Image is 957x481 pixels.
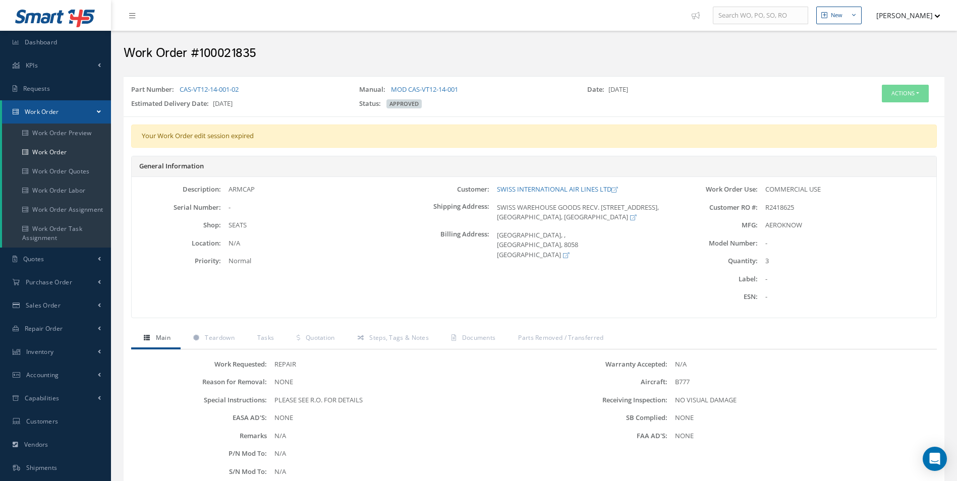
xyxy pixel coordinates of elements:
[267,359,534,370] div: REPAIR
[134,432,267,440] label: Remarks
[359,99,385,109] label: Status:
[134,468,267,475] label: S/N Mod To:
[758,274,936,284] div: -
[668,257,757,265] label: Quantity:
[882,85,929,102] button: Actions
[345,328,439,349] a: Steps, Tags & Notes
[667,413,934,423] div: NONE
[867,6,940,25] button: [PERSON_NAME]
[489,230,668,260] div: [GEOGRAPHIC_DATA], , [GEOGRAPHIC_DATA], 8058 [GEOGRAPHIC_DATA]
[497,185,617,194] a: SWISS INTERNATIONAL AIR LINES LTD
[667,431,934,441] div: NONE
[439,328,505,349] a: Documents
[134,360,267,368] label: Work Requested:
[257,333,274,342] span: Tasks
[462,333,496,342] span: Documents
[306,333,335,342] span: Quotation
[668,186,757,193] label: Work Order Use:
[359,85,389,95] label: Manual:
[132,186,221,193] label: Description:
[26,61,38,70] span: KPIs
[132,239,221,247] label: Location:
[386,99,422,108] span: APPROVED
[134,414,267,422] label: EASA AD'S:
[181,328,245,349] a: Teardown
[831,11,842,20] div: New
[668,239,757,247] label: Model Number:
[758,185,936,195] div: COMMERCIAL USE
[26,347,54,356] span: Inventory
[132,257,221,265] label: Priority:
[668,275,757,283] label: Label:
[139,162,929,170] h5: General Information
[505,328,613,349] a: Parts Removed / Transferred
[534,360,667,368] label: Warranty Accepted:
[400,230,489,260] label: Billing Address:
[24,440,48,449] span: Vendors
[580,85,808,99] div: [DATE]
[23,255,44,263] span: Quotes
[923,447,947,471] div: Open Intercom Messenger
[267,431,534,441] div: N/A
[534,432,667,440] label: FAA AD'S:
[134,450,267,457] label: P/N Mod To:
[25,38,58,46] span: Dashboard
[23,84,50,93] span: Requests
[131,125,937,148] div: Your Work Order edit session expired
[534,414,667,422] label: SB Complied:
[134,396,267,404] label: Special Instructions:
[132,221,221,229] label: Shop:
[587,85,608,95] label: Date:
[667,377,934,387] div: B777
[400,203,489,222] label: Shipping Address:
[131,99,213,109] label: Estimated Delivery Date:
[668,221,757,229] label: MFG:
[26,417,59,426] span: Customers
[221,238,400,249] div: N/A
[713,7,808,25] input: Search WO, PO, SO, RO
[25,394,60,402] span: Capabilities
[180,85,239,94] a: CAS-VT12-14-001-02
[816,7,862,24] button: New
[131,85,178,95] label: Part Number:
[668,293,757,300] label: ESN:
[205,333,234,342] span: Teardown
[667,395,934,405] div: NO VISUAL DAMAGE
[267,413,534,423] div: NONE
[156,333,171,342] span: Main
[400,186,489,193] label: Customer:
[758,220,936,230] div: AEROKNOW
[229,203,231,212] span: -
[124,46,944,61] h2: Work Order #100021835
[2,143,111,162] a: Work Order
[668,204,757,211] label: Customer RO #:
[131,328,181,349] a: Main
[2,100,111,124] a: Work Order
[25,107,59,116] span: Work Order
[284,328,345,349] a: Quotation
[2,124,111,143] a: Work Order Preview
[391,85,458,94] a: MOD CAS-VT12-14-001
[369,333,429,342] span: Steps, Tags & Notes
[132,204,221,211] label: Serial Number:
[518,333,603,342] span: Parts Removed / Transferred
[758,238,936,249] div: -
[26,371,59,379] span: Accounting
[2,200,111,219] a: Work Order Assignment
[667,359,934,370] div: N/A
[489,203,668,222] div: SWISS WAREHOUSE GOODS RECV. [STREET_ADDRESS], [GEOGRAPHIC_DATA], [GEOGRAPHIC_DATA]
[124,99,352,113] div: [DATE]
[267,377,534,387] div: NONE
[221,220,400,230] div: SEATS
[534,378,667,386] label: Aircraft:
[25,324,63,333] span: Repair Order
[267,449,534,459] div: N/A
[758,292,936,302] div: -
[221,185,400,195] div: ARMCAP
[758,256,936,266] div: 3
[534,396,667,404] label: Receiving Inspection:
[2,162,111,181] a: Work Order Quotes
[245,328,285,349] a: Tasks
[26,463,58,472] span: Shipments
[134,378,267,386] label: Reason for Removal:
